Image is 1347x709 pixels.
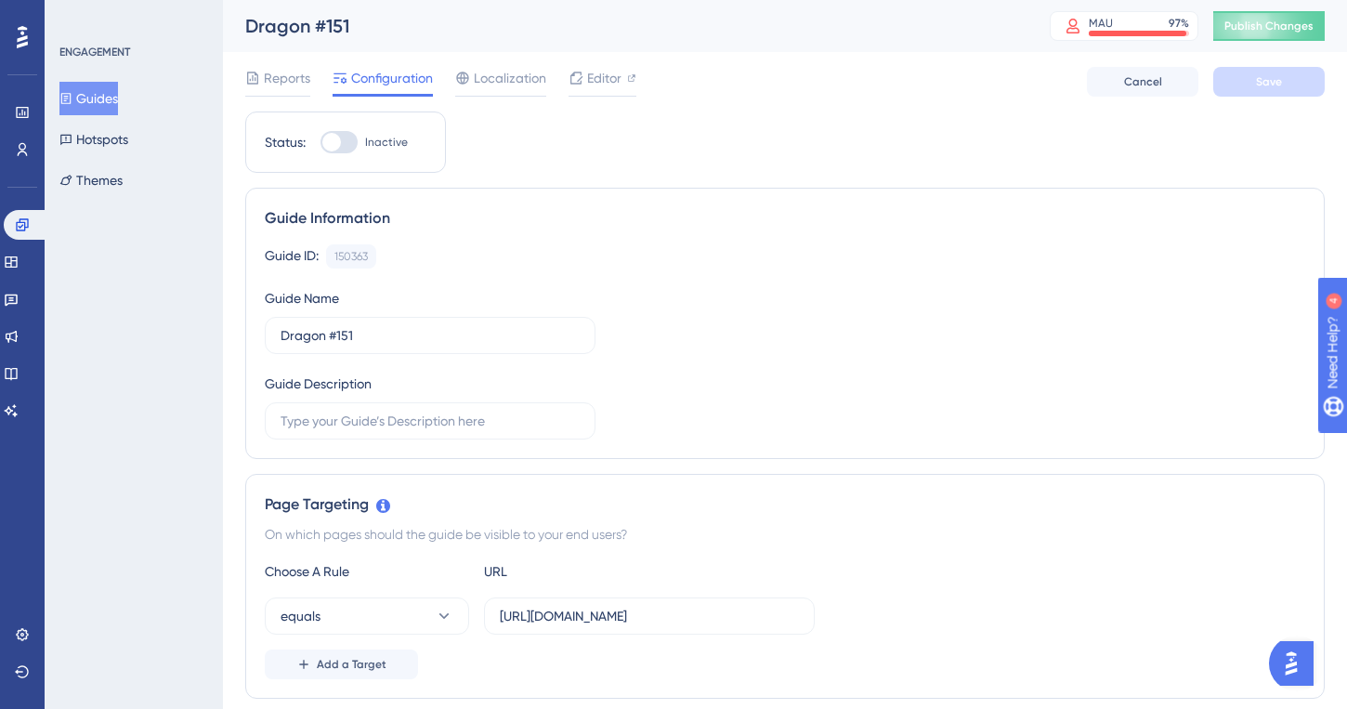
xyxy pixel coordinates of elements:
button: Themes [59,164,123,197]
span: Configuration [351,67,433,89]
button: equals [265,597,469,635]
iframe: UserGuiding AI Assistant Launcher [1269,636,1325,691]
div: 97 % [1169,16,1189,31]
div: 150363 [334,249,368,264]
div: Choose A Rule [265,560,469,583]
div: ENGAGEMENT [59,45,130,59]
div: On which pages should the guide be visible to your end users? [265,523,1305,545]
span: Cancel [1124,74,1162,89]
button: Cancel [1087,67,1198,97]
button: Add a Target [265,650,418,679]
div: Guide Name [265,287,339,309]
div: Page Targeting [265,493,1305,516]
button: Save [1213,67,1325,97]
span: Reports [264,67,310,89]
div: Guide ID: [265,244,319,269]
div: Status: [265,131,306,153]
div: Dragon #151 [245,13,1003,39]
span: Editor [587,67,621,89]
button: Hotspots [59,123,128,156]
input: Type your Guide’s Description here [281,411,580,431]
div: 4 [129,9,135,24]
input: Type your Guide’s Name here [281,325,580,346]
span: Need Help? [44,5,116,27]
span: Save [1256,74,1282,89]
div: Guide Description [265,373,372,395]
span: Publish Changes [1224,19,1314,33]
div: MAU [1089,16,1113,31]
div: URL [484,560,688,583]
button: Publish Changes [1213,11,1325,41]
span: Inactive [365,135,408,150]
input: yourwebsite.com/path [500,606,799,626]
span: Localization [474,67,546,89]
span: equals [281,605,320,627]
span: Add a Target [317,657,386,672]
button: Guides [59,82,118,115]
div: Guide Information [265,207,1305,230]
